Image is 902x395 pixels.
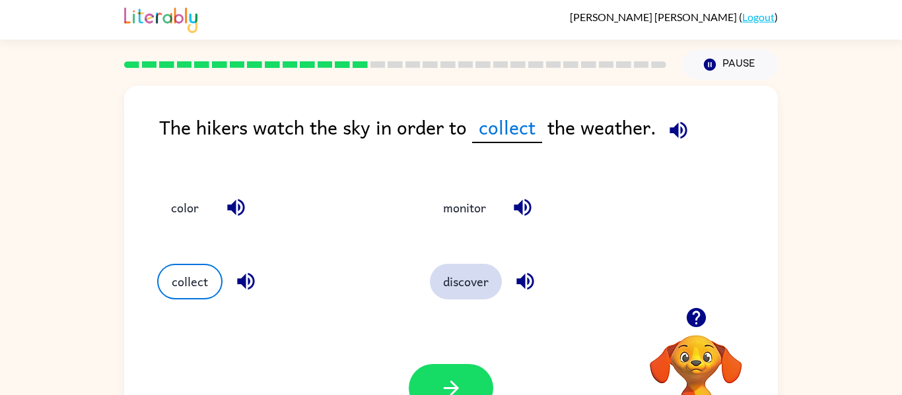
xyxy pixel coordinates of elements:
[682,49,778,80] button: Pause
[430,189,499,225] button: monitor
[159,112,778,163] div: The hikers watch the sky in order to the weather.
[570,11,778,23] div: ( )
[157,264,223,299] button: collect
[124,4,197,33] img: Literably
[157,189,213,225] button: color
[472,112,542,143] span: collect
[430,264,502,299] button: discover
[570,11,739,23] span: [PERSON_NAME] [PERSON_NAME]
[742,11,775,23] a: Logout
